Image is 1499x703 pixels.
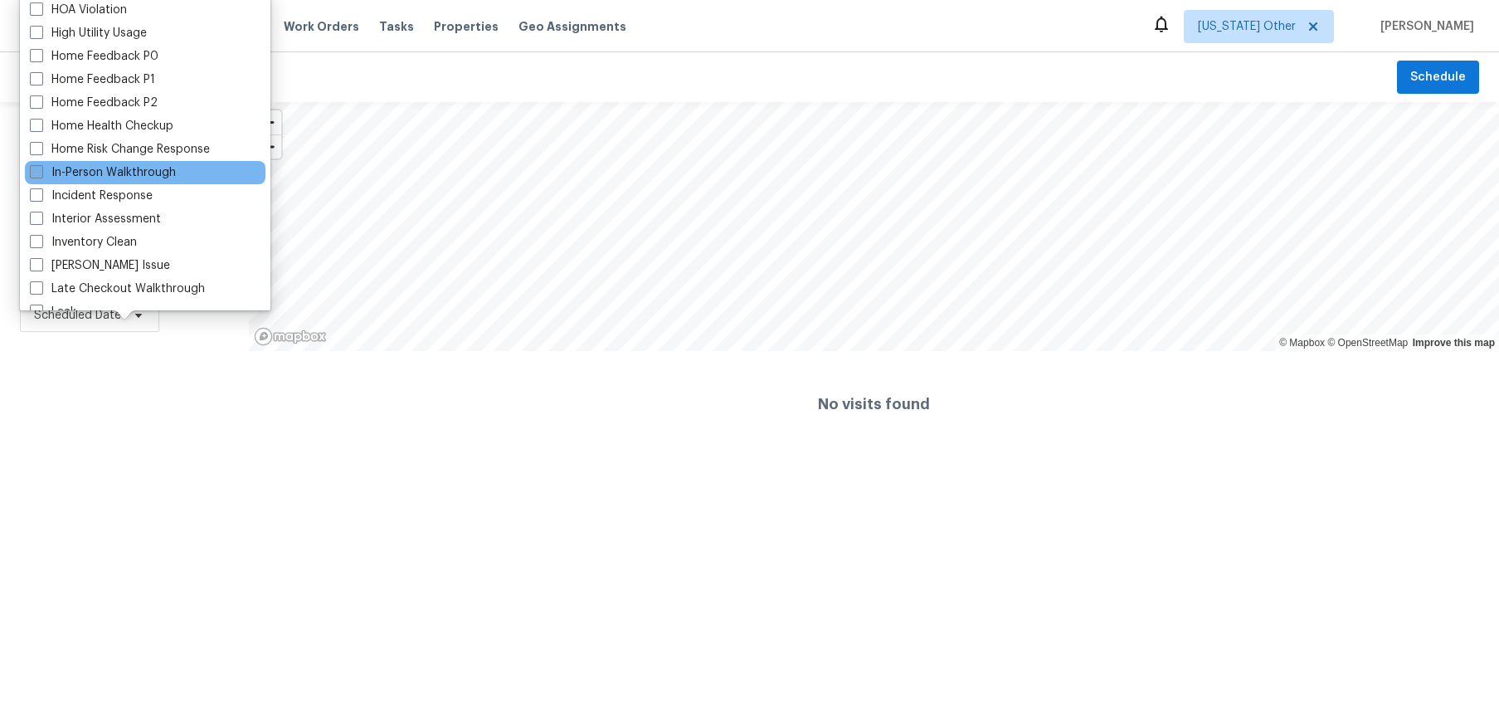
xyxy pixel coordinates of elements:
[30,48,158,65] label: Home Feedback P0
[30,95,158,111] label: Home Feedback P2
[1198,18,1296,35] span: [US_STATE] Other
[284,18,359,35] span: Work Orders
[1327,337,1408,349] a: OpenStreetMap
[30,71,155,88] label: Home Feedback P1
[30,141,210,158] label: Home Risk Change Response
[30,211,161,227] label: Interior Assessment
[1374,18,1474,35] span: [PERSON_NAME]
[30,164,176,181] label: In-Person Walkthrough
[30,25,147,41] label: High Utility Usage
[818,396,930,413] h4: No visits found
[1410,67,1466,88] span: Schedule
[254,327,327,346] a: Mapbox homepage
[1413,337,1495,349] a: Improve this map
[30,281,205,297] label: Late Checkout Walkthrough
[518,18,626,35] span: Geo Assignments
[30,2,127,18] label: HOA Violation
[434,18,499,35] span: Properties
[30,118,173,134] label: Home Health Checkup
[1279,337,1325,349] a: Mapbox
[34,307,121,324] span: Scheduled Date
[30,257,170,274] label: [PERSON_NAME] Issue
[249,102,1499,351] canvas: Map
[1397,61,1479,95] button: Schedule
[30,188,153,204] label: Incident Response
[30,304,76,320] label: Leak
[379,21,414,32] span: Tasks
[30,234,137,251] label: Inventory Clean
